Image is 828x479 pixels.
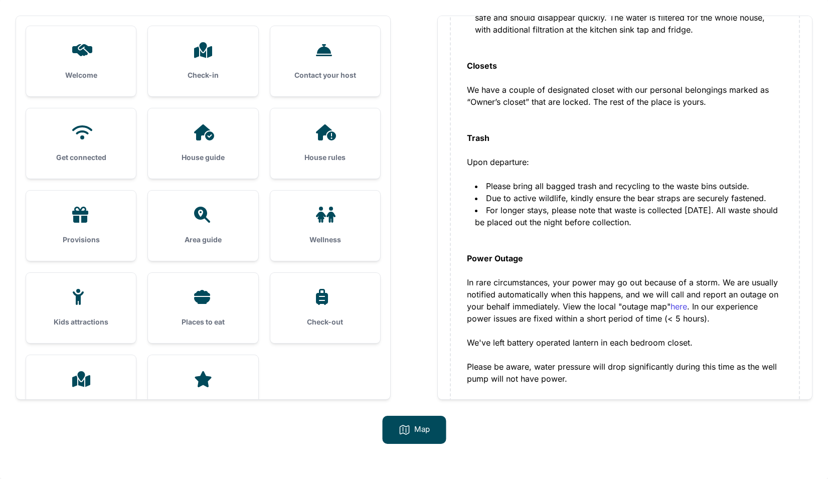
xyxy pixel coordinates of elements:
[42,317,120,327] h3: Kids attractions
[475,204,783,228] li: For longer stays, please note that waste is collected [DATE]. All waste should be placed out the ...
[467,61,497,71] strong: Closets
[286,152,364,163] h3: House rules
[270,26,380,96] a: Contact your host
[148,108,258,179] a: House guide
[26,108,136,179] a: Get connected
[286,317,364,327] h3: Check-out
[164,317,242,327] h3: Places to eat
[164,235,242,245] h3: Area guide
[467,36,783,180] div: We have a couple of designated closet with our personal belongings marked as “Owner’s closet” tha...
[475,192,783,204] li: Due to active wildlife, kindly ensure the bear straps are securely fastened.
[148,191,258,261] a: Area guide
[270,108,380,179] a: House rules
[467,133,489,143] strong: Trash
[270,191,380,261] a: Wellness
[164,70,242,80] h3: Check-in
[671,301,687,311] a: here
[148,355,258,425] a: Reviews
[467,228,783,397] div: In rare circumstances, your power may go out because of a storm. We are usually notified automati...
[467,253,523,263] strong: Power Outage
[270,273,380,343] a: Check-out
[475,180,783,192] li: Please bring all bagged trash and recycling to the waste bins outside.
[286,235,364,245] h3: Wellness
[42,235,120,245] h3: Provisions
[148,26,258,96] a: Check-in
[42,70,120,80] h3: Welcome
[414,424,430,436] p: Map
[286,70,364,80] h3: Contact your host
[42,152,120,163] h3: Get connected
[26,26,136,96] a: Welcome
[164,152,242,163] h3: House guide
[26,273,136,343] a: Kids attractions
[26,355,136,425] a: Property Line Map
[148,273,258,343] a: Places to eat
[26,191,136,261] a: Provisions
